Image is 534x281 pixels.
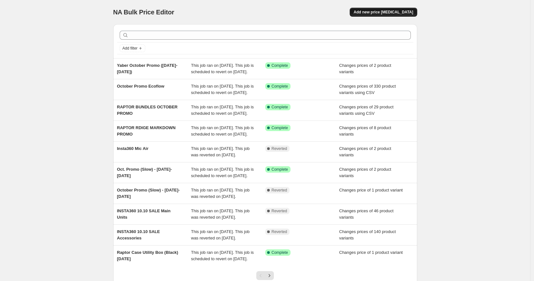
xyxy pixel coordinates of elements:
button: Next [265,271,274,280]
span: This job ran on [DATE]. This job was reverted on [DATE]. [191,208,250,220]
span: October Promo (Slow) - [DATE]-[DATE] [117,188,180,199]
span: RAPTOR RDIGE MARKDOWN PROMO [117,125,176,137]
span: This job ran on [DATE]. This job is scheduled to revert on [DATE]. [191,250,254,261]
span: INSTA360 10.10 SALE Accessories [117,229,160,240]
span: Changes prices of 8 product variants [339,125,391,137]
span: Insta360 Mic Air [117,146,149,151]
span: Changes prices of 140 product variants [339,229,396,240]
span: October Promo Ecoflow [117,84,164,89]
nav: Pagination [256,271,274,280]
span: This job ran on [DATE]. This job was reverted on [DATE]. [191,188,250,199]
span: Add filter [123,46,138,51]
span: Complete [272,63,288,68]
span: Reverted [272,229,287,234]
span: Yaber October Promo ([DATE]-[DATE]) [117,63,178,74]
span: Add new price [MEDICAL_DATA] [354,10,413,15]
span: Raptor Case Utility Box (Black) [DATE] [117,250,178,261]
span: RAPTOR BUNDLES OCTOBER PROMO [117,105,178,116]
span: Reverted [272,208,287,214]
span: Complete [272,167,288,172]
span: This job ran on [DATE]. This job is scheduled to revert on [DATE]. [191,63,254,74]
span: This job ran on [DATE]. This job was reverted on [DATE]. [191,229,250,240]
span: Oct. Promo (Slow) - [DATE]-[DATE] [117,167,172,178]
span: Changes price of 1 product variant [339,188,403,192]
span: This job ran on [DATE]. This job was reverted on [DATE]. [191,146,250,157]
span: This job ran on [DATE]. This job is scheduled to revert on [DATE]. [191,84,254,95]
span: Changes prices of 29 product variants using CSV [339,105,394,116]
span: Complete [272,250,288,255]
span: INSTA360 10.10 SALE Main Units [117,208,171,220]
span: Changes prices of 2 product variants [339,146,391,157]
span: This job ran on [DATE]. This job is scheduled to revert on [DATE]. [191,105,254,116]
span: Changes price of 1 product variant [339,250,403,255]
span: This job ran on [DATE]. This job is scheduled to revert on [DATE]. [191,167,254,178]
span: Complete [272,105,288,110]
span: This job ran on [DATE]. This job is scheduled to revert on [DATE]. [191,125,254,137]
span: Changes prices of 2 product variants [339,167,391,178]
button: Add new price [MEDICAL_DATA] [350,8,417,17]
span: Changes prices of 330 product variants using CSV [339,84,396,95]
button: Add filter [120,44,145,52]
span: Complete [272,125,288,130]
span: Reverted [272,146,287,151]
span: NA Bulk Price Editor [113,9,174,16]
span: Complete [272,84,288,89]
span: Changes prices of 2 product variants [339,63,391,74]
span: Reverted [272,188,287,193]
span: Changes prices of 46 product variants [339,208,394,220]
